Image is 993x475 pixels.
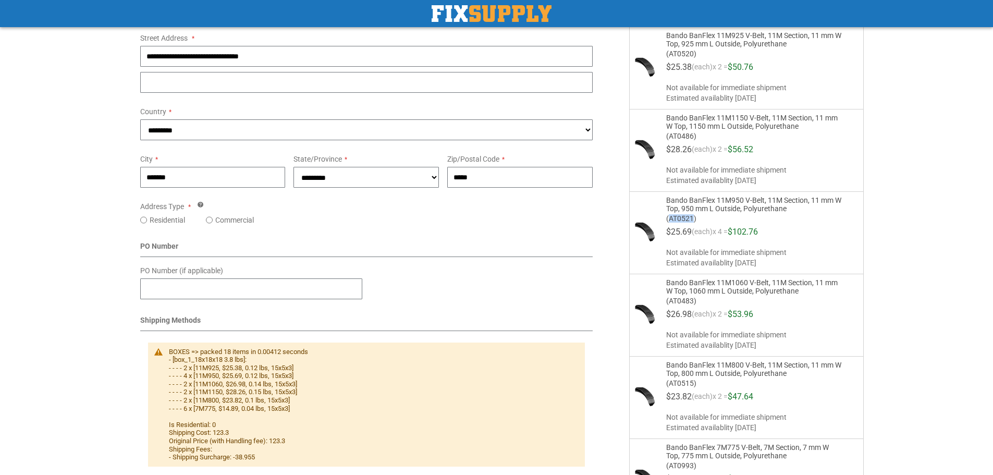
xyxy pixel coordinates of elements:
span: Bando BanFlex 7M775 V-Belt, 7M Section, 7 mm W Top, 775 mm L Outside, Polyurethane [666,443,841,460]
span: (AT0486) [666,130,841,140]
span: State/Province [293,155,342,163]
span: x 2 = [713,310,728,323]
span: PO Number (if applicable) [140,266,223,275]
span: x 4 = [713,228,728,240]
span: Estimated availablity [DATE] [666,175,854,186]
span: Country [140,107,166,116]
span: Bando BanFlex 11M800 V-Belt, 11M Section, 11 mm W Top, 800 mm L Outside, Polyurethane [666,361,841,377]
span: $50.76 [728,62,753,72]
span: $28.26 [666,144,692,154]
img: Bando BanFlex 11M800 V-Belt, 11M Section, 11 mm W Top, 800 mm L Outside, Polyurethane [635,386,656,407]
span: $23.82 [666,392,692,401]
span: (each) [692,228,713,240]
span: $47.64 [728,392,753,401]
span: $102.76 [728,227,758,237]
span: Not available for immediate shipment [666,412,854,422]
div: Shipping Methods [140,315,593,331]
span: (each) [692,393,713,405]
span: (AT0483) [666,295,841,305]
span: Estimated availablity [DATE] [666,258,854,268]
span: Address Type [140,202,184,211]
span: Bando BanFlex 11M950 V-Belt, 11M Section, 11 mm W Top, 950 mm L Outside, Polyurethane [666,196,841,213]
span: $25.69 [666,227,692,237]
span: (each) [692,310,713,323]
span: Bando BanFlex 11M925 V-Belt, 11M Section, 11 mm W Top, 925 mm L Outside, Polyurethane [666,31,841,48]
span: $25.38 [666,62,692,72]
div: BOXES => packed 18 items in 0.00412 seconds - [box_1_18x18x18 3.8 lbs]: - - - - 2 x [11M925, $25.... [169,348,575,461]
span: Not available for immediate shipment [666,247,854,258]
span: $26.98 [666,309,692,319]
span: Estimated availablity [DATE] [666,93,854,103]
span: Not available for immediate shipment [666,165,854,175]
span: $53.96 [728,309,753,319]
span: Estimated availablity [DATE] [666,422,854,433]
span: x 2 = [713,393,728,405]
label: Residential [150,215,185,225]
div: PO Number [140,241,593,257]
img: Fix Industrial Supply [432,5,551,22]
span: (AT0515) [666,377,841,387]
img: Bando BanFlex 11M1150 V-Belt, 11M Section, 11 mm W Top, 1150 mm L Outside, Polyurethane [635,139,656,160]
a: store logo [432,5,551,22]
span: (AT0520) [666,48,841,58]
span: Bando BanFlex 11M1150 V-Belt, 11M Section, 11 mm W Top, 1150 mm L Outside, Polyurethane [666,114,841,130]
span: Street Address [140,34,188,42]
img: Bando BanFlex 11M925 V-Belt, 11M Section, 11 mm W Top, 925 mm L Outside, Polyurethane [635,57,656,78]
span: (AT0993) [666,460,841,470]
span: $56.52 [728,144,753,154]
span: (each) [692,63,713,76]
span: Zip/Postal Code [447,155,499,163]
label: Commercial [215,215,254,225]
span: x 2 = [713,145,728,158]
span: (AT0521) [666,213,841,223]
span: Estimated availablity [DATE] [666,340,854,350]
img: Bando BanFlex 11M1060 V-Belt, 11M Section, 11 mm W Top, 1060 mm L Outside, Polyurethane [635,304,656,325]
span: Not available for immediate shipment [666,330,854,340]
img: Bando BanFlex 11M950 V-Belt, 11M Section, 11 mm W Top, 950 mm L Outside, Polyurethane [635,222,656,242]
span: (each) [692,145,713,158]
span: Bando BanFlex 11M1060 V-Belt, 11M Section, 11 mm W Top, 1060 mm L Outside, Polyurethane [666,278,841,295]
span: Not available for immediate shipment [666,82,854,93]
span: City [140,155,153,163]
span: x 2 = [713,63,728,76]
